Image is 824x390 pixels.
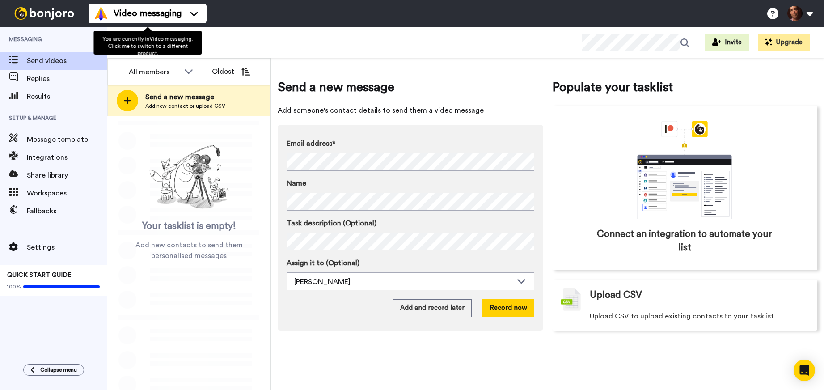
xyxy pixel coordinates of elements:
[94,6,108,21] img: vm-color.svg
[794,360,815,381] div: Open Intercom Messenger
[27,91,107,102] span: Results
[27,73,107,84] span: Replies
[7,272,72,278] span: QUICK START GUIDE
[482,299,534,317] button: Record now
[278,78,543,96] span: Send a new message
[27,55,107,66] span: Send videos
[27,206,107,216] span: Fallbacks
[294,276,512,287] div: [PERSON_NAME]
[142,220,236,233] span: Your tasklist is empty!
[27,134,107,145] span: Message template
[561,288,581,311] img: csv-grey.png
[590,311,774,322] span: Upload CSV to upload existing contacts to your tasklist
[758,34,810,51] button: Upgrade
[27,188,107,199] span: Workspaces
[11,7,78,20] img: bj-logo-header-white.svg
[121,240,257,261] span: Add new contacts to send them personalised messages
[144,141,234,213] img: ready-set-action.png
[705,34,749,51] button: Invite
[287,178,306,189] span: Name
[27,152,107,163] span: Integrations
[278,105,543,116] span: Add someone's contact details to send them a video message
[129,67,180,77] div: All members
[393,299,472,317] button: Add and record later
[23,364,84,376] button: Collapse menu
[617,121,752,219] div: animation
[27,242,107,253] span: Settings
[287,258,534,268] label: Assign it to (Optional)
[287,218,534,229] label: Task description (Optional)
[287,138,534,149] label: Email address*
[40,366,77,373] span: Collapse menu
[114,7,182,20] span: Video messaging
[102,36,193,56] span: You are currently in Video messaging . Click me to switch to a different product.
[145,102,225,110] span: Add new contact or upload CSV
[145,92,225,102] span: Send a new message
[590,228,780,254] span: Connect an integration to automate your list
[205,63,257,81] button: Oldest
[7,283,21,290] span: 100%
[590,288,642,302] span: Upload CSV
[552,78,818,96] span: Populate your tasklist
[27,170,107,181] span: Share library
